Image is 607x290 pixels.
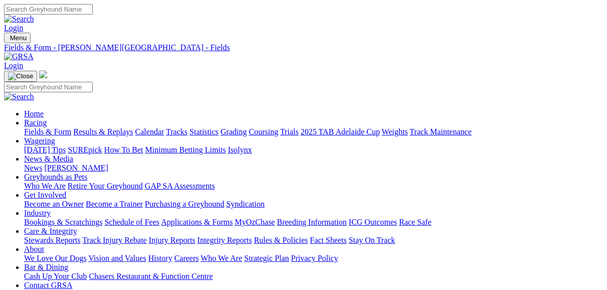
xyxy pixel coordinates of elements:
div: Bar & Dining [24,272,603,281]
a: Grading [221,127,247,136]
img: Search [4,15,34,24]
div: News & Media [24,164,603,173]
a: Become an Owner [24,200,84,208]
a: Care & Integrity [24,227,77,235]
a: News [24,164,42,172]
div: Care & Integrity [24,236,603,245]
a: Fields & Form - [PERSON_NAME][GEOGRAPHIC_DATA] - Fields [4,43,603,52]
a: GAP SA Assessments [145,182,215,190]
a: How To Bet [104,146,143,154]
a: Contact GRSA [24,281,72,289]
div: Get Involved [24,200,603,209]
a: Applications & Forms [161,218,233,226]
a: [DATE] Tips [24,146,66,154]
a: Isolynx [228,146,252,154]
a: Racing [24,118,47,127]
a: Integrity Reports [197,236,252,244]
img: logo-grsa-white.png [39,70,47,78]
a: Race Safe [399,218,431,226]
a: We Love Our Dogs [24,254,86,262]
div: Wagering [24,146,603,155]
a: Stay On Track [349,236,395,244]
a: Become a Trainer [86,200,143,208]
div: Greyhounds as Pets [24,182,603,191]
a: Who We Are [201,254,242,262]
a: Syndication [226,200,264,208]
img: Search [4,92,34,101]
input: Search [4,82,93,92]
button: Toggle navigation [4,33,31,43]
a: MyOzChase [235,218,275,226]
a: Statistics [190,127,219,136]
a: Minimum Betting Limits [145,146,226,154]
a: Calendar [135,127,164,136]
a: Careers [174,254,199,262]
a: About [24,245,44,253]
a: Get Involved [24,191,66,199]
a: History [148,254,172,262]
a: Results & Replays [73,127,133,136]
a: Track Maintenance [410,127,472,136]
span: Menu [10,34,27,42]
a: ICG Outcomes [349,218,397,226]
a: Bar & Dining [24,263,68,271]
a: Rules & Policies [254,236,308,244]
a: Tracks [166,127,188,136]
a: Weights [382,127,408,136]
a: Injury Reports [148,236,195,244]
button: Toggle navigation [4,71,37,82]
a: SUREpick [68,146,102,154]
a: Vision and Values [88,254,146,262]
a: Who We Are [24,182,66,190]
a: Login [4,24,23,32]
a: Coursing [249,127,278,136]
a: Industry [24,209,51,217]
a: Trials [280,127,298,136]
img: Close [8,72,33,80]
a: [PERSON_NAME] [44,164,108,172]
a: Track Injury Rebate [82,236,146,244]
a: Fact Sheets [310,236,347,244]
a: Home [24,109,44,118]
a: Cash Up Your Club [24,272,87,280]
a: Privacy Policy [291,254,338,262]
a: Stewards Reports [24,236,80,244]
a: Bookings & Scratchings [24,218,102,226]
div: Industry [24,218,603,227]
a: Greyhounds as Pets [24,173,87,181]
a: Login [4,61,23,70]
a: Purchasing a Greyhound [145,200,224,208]
a: 2025 TAB Adelaide Cup [300,127,380,136]
a: Wagering [24,136,55,145]
input: Search [4,4,93,15]
a: Strategic Plan [244,254,289,262]
a: Fields & Form [24,127,71,136]
a: Chasers Restaurant & Function Centre [89,272,213,280]
div: Racing [24,127,603,136]
div: About [24,254,603,263]
a: News & Media [24,155,73,163]
a: Retire Your Greyhound [68,182,143,190]
img: GRSA [4,52,34,61]
a: Schedule of Fees [104,218,159,226]
a: Breeding Information [277,218,347,226]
